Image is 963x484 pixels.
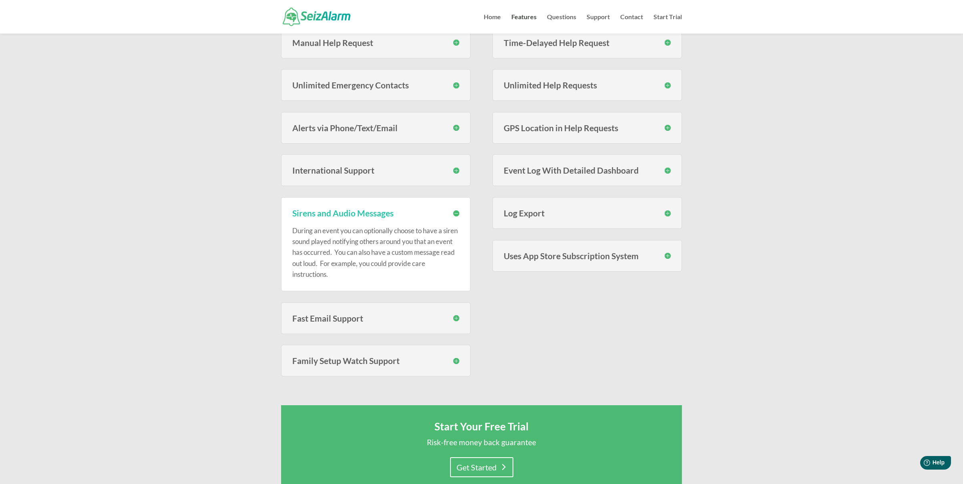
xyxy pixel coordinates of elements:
[292,209,459,217] h3: Sirens and Audio Messages
[292,166,459,174] h3: International Support
[292,356,459,365] h3: Family Setup Watch Support
[504,81,671,89] h3: Unlimited Help Requests
[653,14,682,34] a: Start Trial
[504,124,671,132] h3: GPS Location in Help Requests
[292,38,459,47] h3: Manual Help Request
[305,421,658,436] h2: Start Your Free Trial
[292,225,459,280] p: During an event you can optionally choose to have a siren sound played notifying others around yo...
[450,457,513,477] a: Get Started
[292,81,459,89] h3: Unlimited Emergency Contacts
[892,453,954,475] iframe: Help widget launcher
[620,14,643,34] a: Contact
[283,8,350,26] img: SeizAlarm
[547,14,576,34] a: Questions
[504,166,671,174] h3: Event Log With Detailed Dashboard
[305,436,658,449] p: Risk-free money back guarantee
[511,14,537,34] a: Features
[504,252,671,260] h3: Uses App Store Subscription System
[292,314,459,322] h3: Fast Email Support
[504,209,671,217] h3: Log Export
[587,14,610,34] a: Support
[292,124,459,132] h3: Alerts via Phone/Text/Email
[484,14,501,34] a: Home
[504,38,671,47] h3: Time-Delayed Help Request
